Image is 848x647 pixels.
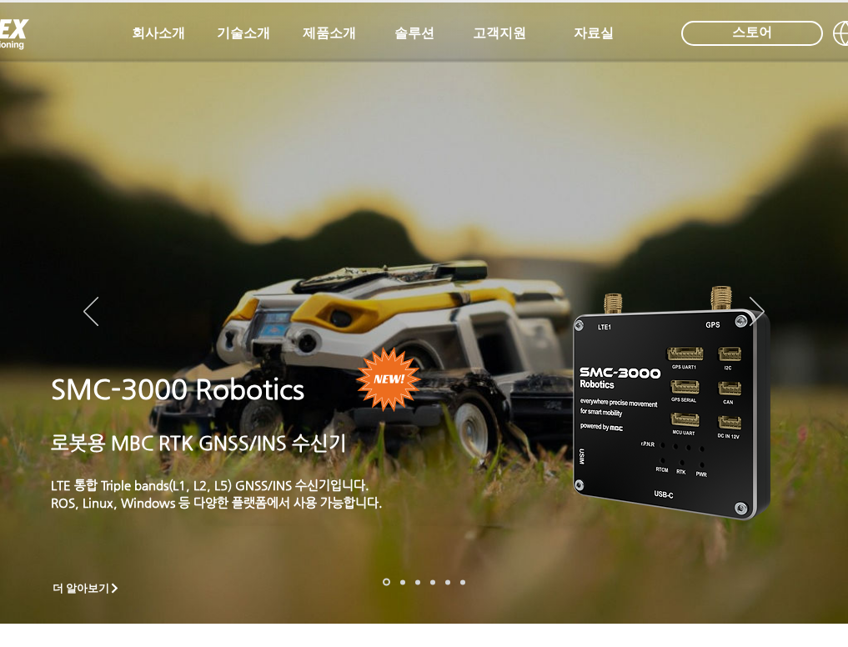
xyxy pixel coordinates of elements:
a: 고객지원 [458,17,541,50]
a: 더 알아보기 [45,578,128,599]
span: 솔루션 [394,25,434,43]
a: 드론 8 - SMC 2000 [400,579,405,584]
a: 로봇 [445,579,450,584]
span: 제품소개 [303,25,356,43]
a: 로봇용 MBC RTK GNSS/INS 수신기 [51,432,347,454]
a: 로봇- SMC 2000 [383,579,390,586]
button: 이전 [83,297,98,329]
a: SMC-3000 Robotics [51,374,304,405]
span: 회사소개 [132,25,185,43]
a: 제품소개 [288,17,371,50]
div: 스토어 [681,21,823,46]
a: 자료실 [552,17,635,50]
span: 스토어 [732,23,772,42]
a: 회사소개 [117,17,200,50]
span: 고객지원 [473,25,526,43]
a: 측량 IoT [415,579,420,584]
a: 솔루션 [373,17,456,50]
a: LTE 통합 Triple bands(L1, L2, L5) GNSS/INS 수신기입니다. [51,478,369,492]
a: ROS, Linux, Windows 등 다양한 플랫폼에서 사용 가능합니다. [51,495,383,509]
span: 더 알아보기 [53,581,110,596]
a: 정밀농업 [460,579,465,584]
a: 기술소개 [202,17,285,50]
img: KakaoTalk_20241224_155801212.png [549,261,795,540]
a: 자율주행 [430,579,435,584]
nav: 슬라이드 [378,579,470,586]
button: 다음 [750,297,765,329]
span: 기술소개 [217,25,270,43]
span: 자료실 [574,25,614,43]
